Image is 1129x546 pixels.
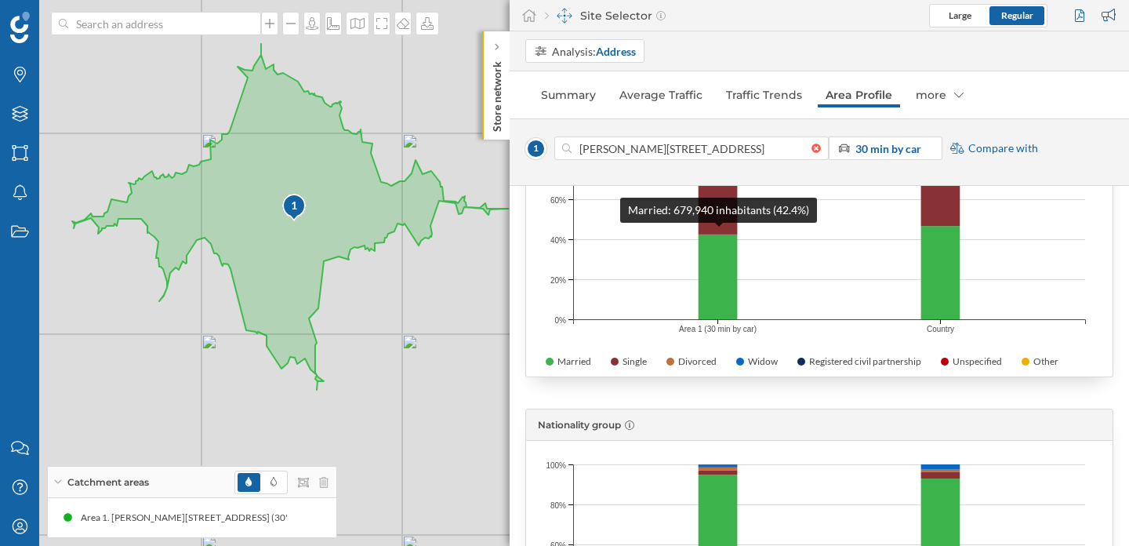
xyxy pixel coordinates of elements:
[557,355,591,369] span: Married
[679,325,757,333] text: Area 1 (30 min by car)
[525,138,546,159] span: 1
[550,194,566,206] span: 60%
[748,355,778,369] span: Widow
[1033,355,1058,369] span: Other
[281,193,308,224] img: pois-map-marker.svg
[623,355,647,369] span: Single
[10,12,30,43] img: Geoblink Logo
[718,82,810,107] a: Traffic Trends
[79,510,325,526] div: Area 1. [PERSON_NAME][STREET_ADDRESS] (30' By car)
[545,8,666,24] div: Site Selector
[949,9,971,21] span: Large
[596,45,636,58] strong: Address
[281,198,307,213] div: 1
[33,11,89,25] span: Support
[818,82,900,107] a: Area Profile
[533,82,604,107] a: Summary
[908,82,971,107] div: more
[809,355,921,369] span: Registered civil partnership
[552,43,636,60] div: Analysis:
[546,459,566,471] span: 100%
[557,8,572,24] img: dashboards-manager.svg
[538,418,621,432] span: Nationality group
[281,193,305,221] div: 1
[550,274,566,286] span: 20%
[1001,9,1033,21] span: Regular
[927,325,954,333] text: Country
[968,140,1038,156] span: Compare with
[855,142,921,155] strong: 30 min by car
[489,55,505,132] p: Store network
[550,234,566,246] span: 40%
[550,499,566,511] span: 80%
[67,475,149,490] span: Catchment areas
[678,355,717,369] span: Divorced
[555,314,566,326] span: 0%
[953,355,1002,369] span: Unspecified
[628,202,809,218] div: Married: 679,940 inhabitants (42.4%)
[612,82,710,107] a: Average Traffic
